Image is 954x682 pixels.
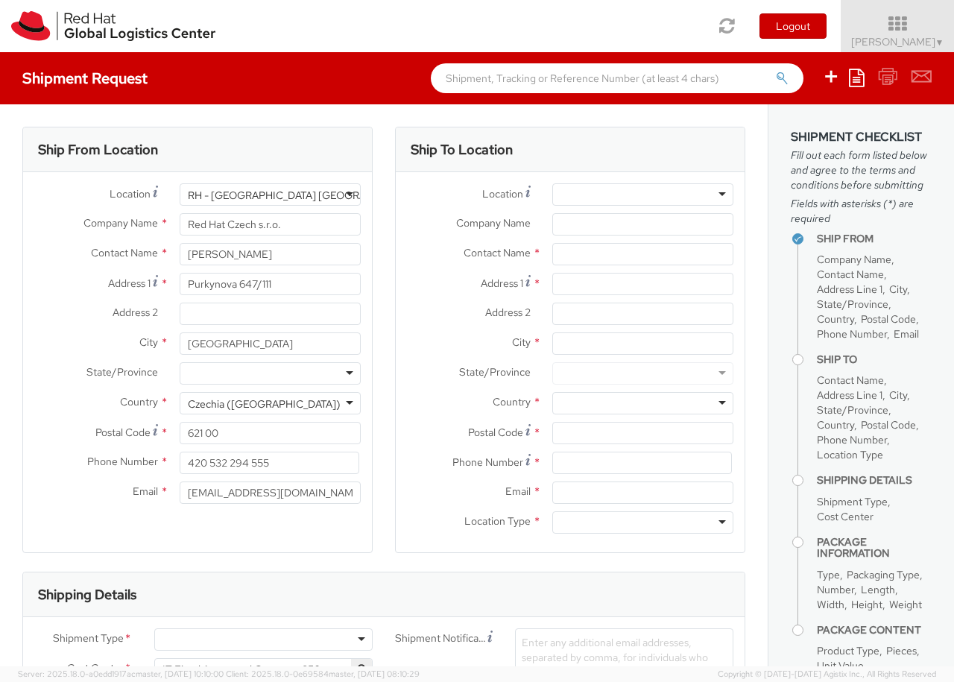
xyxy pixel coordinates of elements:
span: Phone Number [817,433,887,446]
span: Shipment Type [817,495,888,508]
span: Country [120,395,158,408]
span: Phone Number [87,455,158,468]
span: Copyright © [DATE]-[DATE] Agistix Inc., All Rights Reserved [718,669,936,681]
span: Location Type [817,448,883,461]
div: RH - [GEOGRAPHIC_DATA] [GEOGRAPHIC_DATA] - B [188,188,439,203]
span: ▼ [935,37,944,48]
span: Postal Code [95,426,151,439]
span: Address 1 [481,277,523,290]
div: Czechia ([GEOGRAPHIC_DATA]) [188,397,341,411]
span: Contact Name [464,246,531,259]
h4: Ship To [817,354,932,365]
span: Country [817,312,854,326]
span: City [889,388,907,402]
span: Fields with asterisks (*) are required [791,196,932,226]
span: Phone Number [452,455,523,469]
span: Postal Code [861,312,916,326]
span: Height [851,598,882,611]
span: Company Name [83,216,158,230]
span: master, [DATE] 08:10:29 [329,669,420,679]
span: Address 2 [485,306,531,319]
span: Client: 2025.18.0-0e69584 [226,669,420,679]
h4: Package Content [817,625,932,636]
span: Country [817,418,854,432]
span: Type [817,568,840,581]
span: State/Province [817,403,888,417]
span: Email [133,484,158,498]
span: Packaging Type [847,568,920,581]
span: IT Fixed Assets and Contracts 850 [162,663,364,676]
h3: Shipment Checklist [791,130,932,144]
span: Email [894,327,919,341]
span: [PERSON_NAME] [851,35,944,48]
span: Contact Name [817,373,884,387]
h3: Ship To Location [411,142,513,157]
span: Shipment Notification [395,631,487,646]
span: City [889,282,907,296]
span: Location [482,187,523,201]
span: Length [861,583,895,596]
h4: Ship From [817,233,932,244]
span: City [512,335,531,349]
span: Location Type [464,514,531,528]
span: Company Name [817,253,891,266]
h4: Shipment Request [22,70,148,86]
span: Address 2 [113,306,158,319]
span: Shipment Type [53,631,124,648]
span: Product Type [817,644,879,657]
span: Contact Name [91,246,158,259]
h3: Ship From Location [38,142,158,157]
span: Country [493,395,531,408]
span: City [139,335,158,349]
span: Postal Code [468,426,523,439]
button: Logout [759,13,827,39]
span: Number [817,583,854,596]
span: Cost Center [67,660,124,678]
img: rh-logistics-00dfa346123c4ec078e1.svg [11,11,215,41]
span: State/Province [86,365,158,379]
h3: Shipping Details [38,587,136,602]
span: Location [110,187,151,201]
span: Email [505,484,531,498]
span: Width [817,598,844,611]
span: Address 1 [108,277,151,290]
span: IT Fixed Assets and Contracts 850 [154,658,373,681]
span: Company Name [456,216,531,230]
h4: Package Information [817,537,932,560]
span: Address Line 1 [817,388,882,402]
span: Contact Name [817,268,884,281]
input: Shipment, Tracking or Reference Number (at least 4 chars) [431,63,803,93]
span: Pieces [886,644,917,657]
span: master, [DATE] 10:10:00 [136,669,224,679]
span: Postal Code [861,418,916,432]
span: State/Province [817,297,888,311]
h4: Shipping Details [817,475,932,486]
span: Weight [889,598,922,611]
span: Unit Value [817,659,864,672]
span: Address Line 1 [817,282,882,296]
span: Server: 2025.18.0-a0edd1917ac [18,669,224,679]
span: Cost Center [817,510,874,523]
span: Phone Number [817,327,887,341]
span: State/Province [459,365,531,379]
span: Fill out each form listed below and agree to the terms and conditions before submitting [791,148,932,192]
